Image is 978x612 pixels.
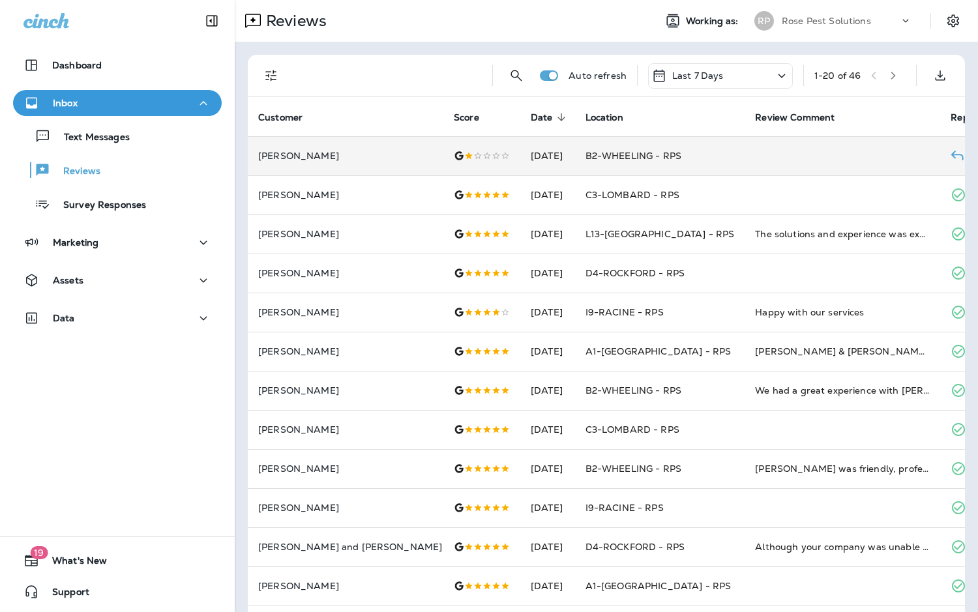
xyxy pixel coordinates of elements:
p: [PERSON_NAME] [258,385,433,396]
button: Filters [258,63,284,89]
span: Score [454,111,496,123]
button: Assets [13,267,222,293]
p: Marketing [53,237,98,248]
button: Collapse Sidebar [194,8,230,34]
p: [PERSON_NAME] [258,463,433,474]
div: Happy with our services [755,306,930,319]
td: [DATE] [520,371,575,410]
span: L13-[GEOGRAPHIC_DATA] - RPS [585,228,735,240]
span: Date [531,111,570,123]
span: A1-[GEOGRAPHIC_DATA] - RPS [585,345,732,357]
button: Survey Responses [13,190,222,218]
td: [DATE] [520,410,575,449]
p: [PERSON_NAME] [258,307,433,317]
p: [PERSON_NAME] [258,229,433,239]
span: Location [585,111,640,123]
p: Text Messages [51,132,130,144]
span: D4-ROCKFORD - RPS [585,267,685,279]
p: Reviews [50,166,100,178]
p: [PERSON_NAME] [258,581,433,591]
span: C3-LOMBARD - RPS [585,424,679,435]
span: What's New [39,555,107,571]
span: I9-RACINE - RPS [585,502,664,514]
p: [PERSON_NAME] [258,190,433,200]
td: [DATE] [520,293,575,332]
span: Review Comment [755,112,835,123]
p: Rose Pest Solutions [782,16,871,26]
span: Review Comment [755,111,852,123]
td: [DATE] [520,214,575,254]
span: D4-ROCKFORD - RPS [585,541,685,553]
span: I9-RACINE - RPS [585,306,664,318]
div: 1 - 20 of 46 [814,70,861,81]
p: [PERSON_NAME] [258,268,433,278]
button: Text Messages [13,123,222,150]
button: 19What's New [13,547,222,574]
button: Search Reviews [503,63,529,89]
span: Score [454,112,479,123]
span: B2-WHEELING - RPS [585,150,681,162]
p: Survey Responses [50,199,146,212]
span: A1-[GEOGRAPHIC_DATA] - RPS [585,580,732,592]
td: [DATE] [520,136,575,175]
p: Reviews [261,11,327,31]
p: [PERSON_NAME] [258,346,433,357]
p: Assets [53,275,83,285]
span: 19 [30,546,48,559]
span: C3-LOMBARD - RPS [585,189,679,201]
span: Working as: [686,16,741,27]
button: Support [13,579,222,605]
p: Auto refresh [569,70,627,81]
p: [PERSON_NAME] [258,503,433,513]
p: [PERSON_NAME] [258,151,433,161]
button: Settings [941,9,965,33]
p: Inbox [53,98,78,108]
p: [PERSON_NAME] and [PERSON_NAME] [258,542,433,552]
p: Last 7 Days [672,70,724,81]
button: Data [13,305,222,331]
div: RP [754,11,774,31]
td: [DATE] [520,449,575,488]
div: Anton was friendly, professional and thorough. Let's hope the pests get it! [755,462,930,475]
span: Location [585,112,623,123]
div: The solutions and experience was explained with patience and concern. The current completion have... [755,227,930,240]
button: Export as CSV [927,63,953,89]
span: B2-WHEELING - RPS [585,463,681,474]
td: [DATE] [520,332,575,371]
span: Date [531,112,553,123]
div: We had a great experience with Jesus at Rose Pest Control! He was personable, informative, and so... [755,384,930,397]
p: [PERSON_NAME] [258,424,433,435]
button: Dashboard [13,52,222,78]
button: Marketing [13,229,222,255]
p: Dashboard [52,60,102,70]
div: Although your company was unable to help us with our situation my husband and I appreciated the f... [755,540,930,553]
div: Carlos & Elliot are FANTASTIC service techs who have provided excellent service at my two buildin... [755,345,930,358]
button: Reviews [13,156,222,184]
span: Support [39,587,89,602]
td: [DATE] [520,254,575,293]
p: Data [53,313,75,323]
span: Customer [258,111,319,123]
span: B2-WHEELING - RPS [585,385,681,396]
td: [DATE] [520,488,575,527]
button: Inbox [13,90,222,116]
span: Customer [258,112,303,123]
td: [DATE] [520,566,575,605]
td: [DATE] [520,175,575,214]
td: [DATE] [520,527,575,566]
